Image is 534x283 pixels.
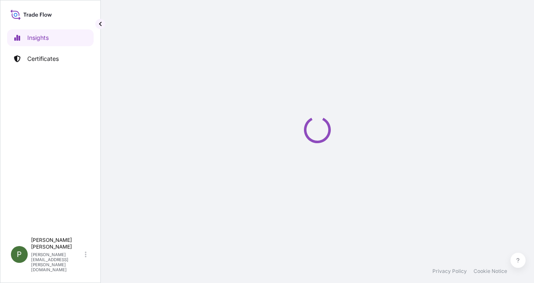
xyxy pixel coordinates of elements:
p: [PERSON_NAME][EMAIL_ADDRESS][PERSON_NAME][DOMAIN_NAME] [31,252,83,272]
a: Cookie Notice [474,268,507,275]
p: Certificates [27,55,59,63]
p: [PERSON_NAME] [PERSON_NAME] [31,237,83,250]
a: Certificates [7,50,94,67]
a: Privacy Policy [432,268,467,275]
p: Insights [27,34,49,42]
a: Insights [7,29,94,46]
span: P [17,250,22,259]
